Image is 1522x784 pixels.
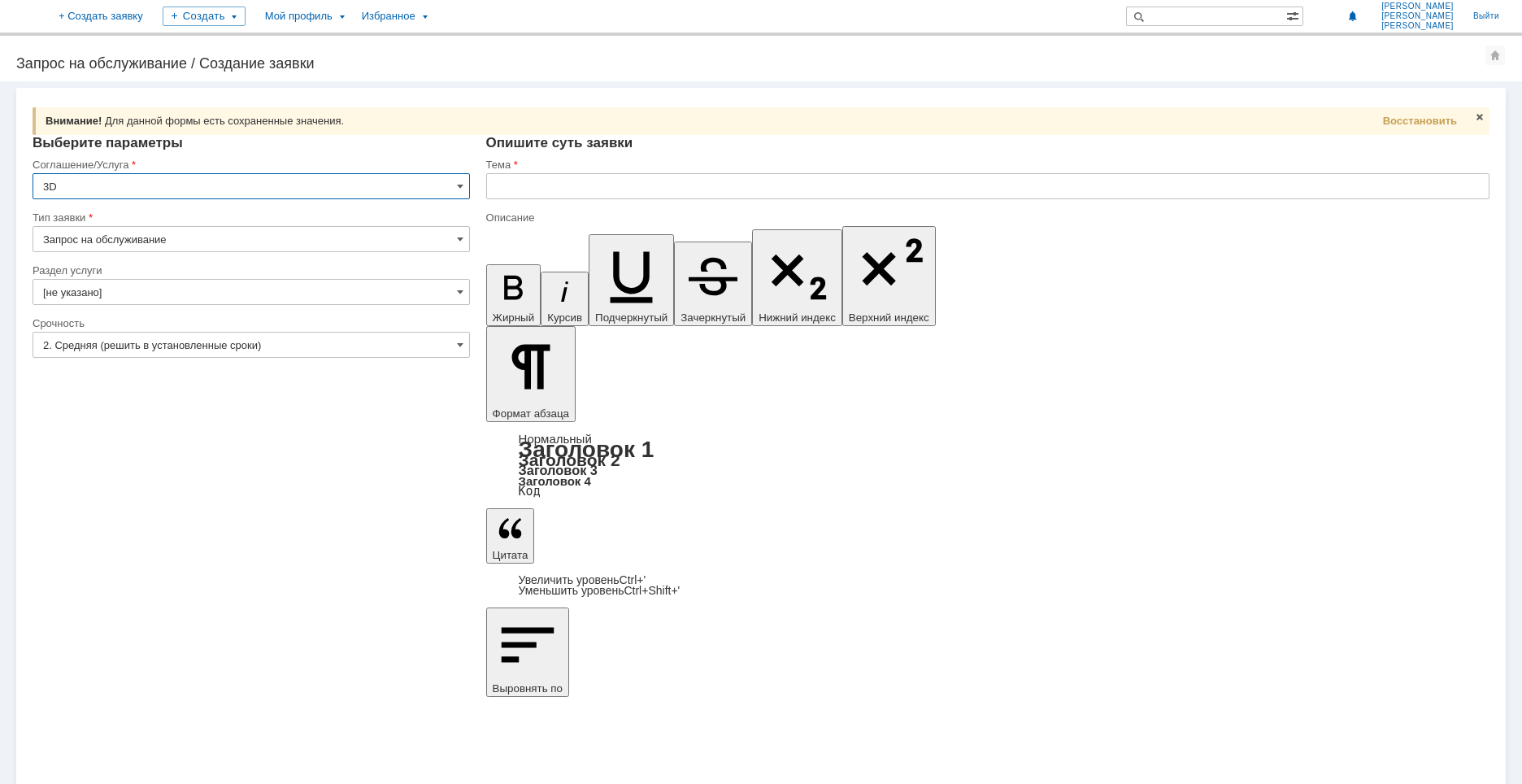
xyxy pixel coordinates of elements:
[595,311,668,324] span: Подчеркнутый
[624,584,680,597] span: Ctrl+Shift+'
[486,326,576,422] button: Формат абзаца
[519,451,620,469] a: Заголовок 2
[486,264,541,326] button: Жирный
[486,608,569,697] button: Выровнять по
[1381,2,1454,11] span: [PERSON_NAME]
[620,573,646,586] span: Ctrl+'
[486,212,1486,223] div: Описание
[33,159,467,170] div: Соглашение/Услуга
[1485,46,1505,65] div: Сделать домашней страницей
[1286,7,1302,23] span: Расширенный поиск
[752,229,842,326] button: Нижний индекс
[681,311,746,324] span: Зачеркнутый
[486,135,633,150] span: Опишите суть заявки
[493,682,563,695] span: Выровнять по
[105,115,344,127] span: Для данной формы есть сохраненные значения.
[33,135,183,150] span: Выберите параметры
[163,7,246,26] div: Создать
[1381,11,1454,21] span: [PERSON_NAME]
[759,311,836,324] span: Нижний индекс
[842,226,936,326] button: Верхний индекс
[1383,115,1457,127] span: Восстановить
[16,55,1459,72] div: Запрос на обслуживание / Создание заявки
[674,242,752,326] button: Зачеркнутый
[849,311,929,324] span: Верхний индекс
[493,311,535,324] span: Жирный
[493,407,569,420] span: Формат абзаца
[46,115,102,127] span: Внимание!
[1473,111,1486,124] span: Закрыть
[486,159,1486,170] div: Тема
[486,508,535,564] button: Цитата
[33,318,467,329] div: Срочность
[519,584,681,597] a: Decrease
[486,433,1489,497] div: Формат абзаца
[1381,21,1454,31] span: [PERSON_NAME]
[519,432,592,446] a: Нормальный
[541,272,589,326] button: Курсив
[493,549,528,561] span: Цитата
[519,484,541,499] a: Код
[519,474,591,488] a: Заголовок 4
[33,265,467,276] div: Раздел услуги
[33,212,467,223] div: Тип заявки
[486,575,1489,596] div: Цитата
[519,437,654,462] a: Заголовок 1
[547,311,582,324] span: Курсив
[589,234,674,326] button: Подчеркнутый
[519,573,646,586] a: Increase
[519,463,598,477] a: Заголовок 3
